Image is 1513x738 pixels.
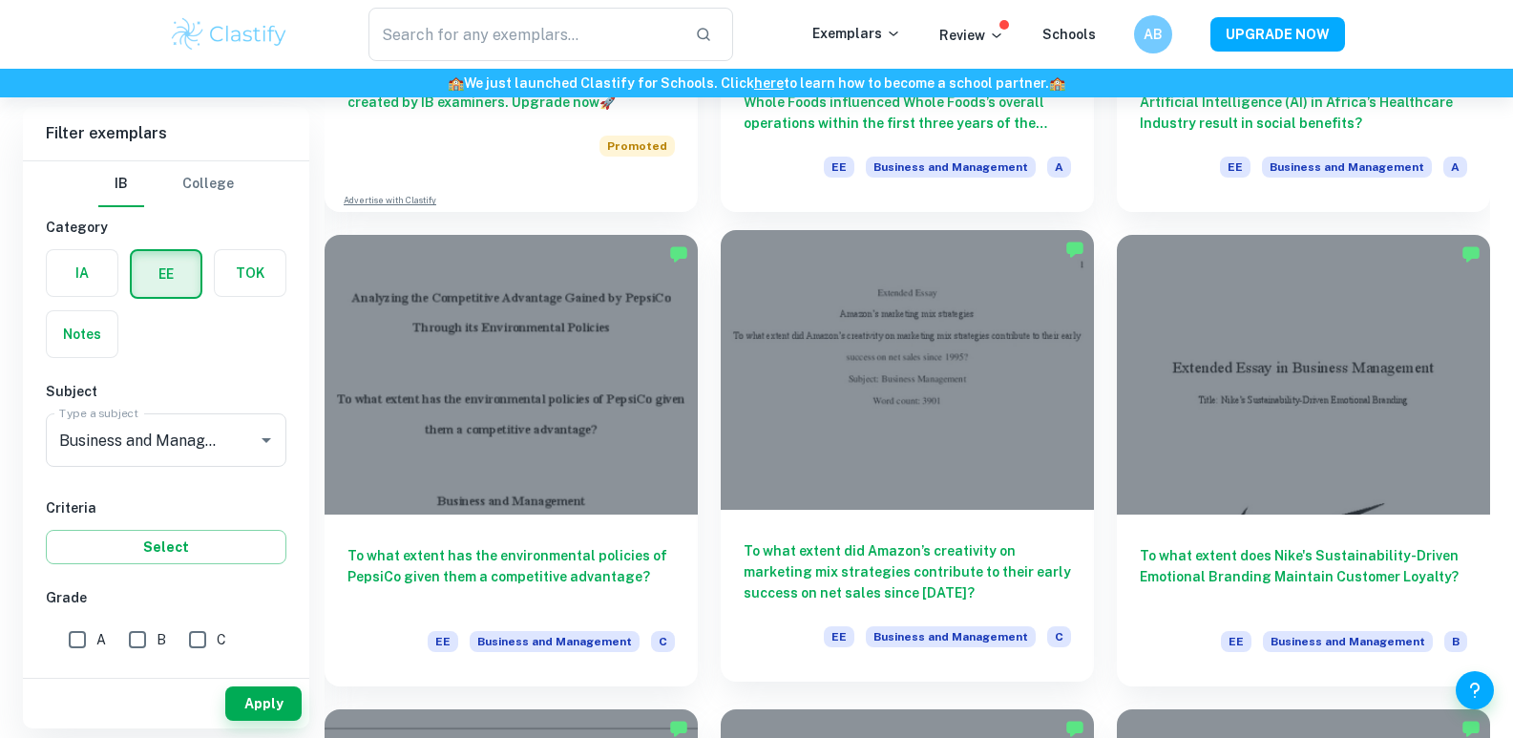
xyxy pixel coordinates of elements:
span: Business and Management [866,157,1036,178]
h6: To what extent did Amazon’s creativity on marketing mix strategies contribute to their early succ... [744,540,1071,603]
span: EE [428,631,458,652]
span: B [157,629,166,650]
span: 🏫 [448,75,464,91]
img: Marked [1461,244,1481,264]
h6: Filter exemplars [23,107,309,160]
h6: AB [1142,24,1164,45]
span: C [1047,626,1071,647]
input: Search for any exemplars... [368,8,681,61]
a: here [754,75,784,91]
img: Marked [1461,719,1481,738]
span: 🚀 [599,95,616,110]
p: Review [939,25,1004,46]
div: Filter type choice [98,161,234,207]
span: Business and Management [470,631,640,652]
a: To what extent has the environmental policies of PepsiCo given them a competitive advantage?EEBus... [325,235,698,686]
button: EE [132,251,200,297]
span: Business and Management [866,626,1036,647]
button: Select [46,530,286,564]
span: C [651,631,675,652]
span: Business and Management [1263,631,1433,652]
img: Marked [1065,240,1084,259]
span: C [217,629,226,650]
h6: We just launched Clastify for Schools. Click to learn how to become a school partner. [4,73,1509,94]
h6: Subject [46,381,286,402]
a: To what extent did Amazon’s creativity on marketing mix strategies contribute to their early succ... [721,235,1094,686]
span: EE [1220,157,1250,178]
span: EE [1221,631,1251,652]
a: Schools [1042,27,1096,42]
span: B [1444,631,1467,652]
button: TOK [215,250,285,296]
button: Help and Feedback [1456,671,1494,709]
span: EE [824,626,854,647]
button: Notes [47,311,117,357]
button: IA [47,250,117,296]
label: Type a subject [59,405,138,421]
span: Business and Management [1262,157,1432,178]
span: A [96,629,106,650]
h6: To what extent has Amazon’s acquisition of Whole Foods influenced Whole Foods’s overall operation... [744,71,1071,134]
h6: To what extent does Nike's Sustainability-Driven Emotional Branding Maintain Customer Loyalty? [1140,545,1467,608]
a: To what extent does Nike's Sustainability-Driven Emotional Branding Maintain Customer Loyalty?EEB... [1117,235,1490,686]
h6: To what extent will the implementation of Artificial Intelligence (AI) in Africa’s Healthcare Ind... [1140,71,1467,134]
span: EE [824,157,854,178]
h6: Grade [46,587,286,608]
img: Clastify logo [169,15,290,53]
img: Marked [1065,719,1084,738]
img: Marked [669,719,688,738]
h6: Criteria [46,497,286,518]
p: Exemplars [812,23,901,44]
a: Advertise with Clastify [344,194,436,207]
h6: Category [46,217,286,238]
span: A [1443,157,1467,178]
h6: To what extent has the environmental policies of PepsiCo given them a competitive advantage? [347,545,675,608]
span: Promoted [599,136,675,157]
button: College [182,161,234,207]
span: A [1047,157,1071,178]
span: 🏫 [1049,75,1065,91]
button: Apply [225,686,302,721]
img: Marked [669,244,688,264]
button: IB [98,161,144,207]
button: Open [253,427,280,453]
button: UPGRADE NOW [1210,17,1345,52]
button: AB [1134,15,1172,53]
